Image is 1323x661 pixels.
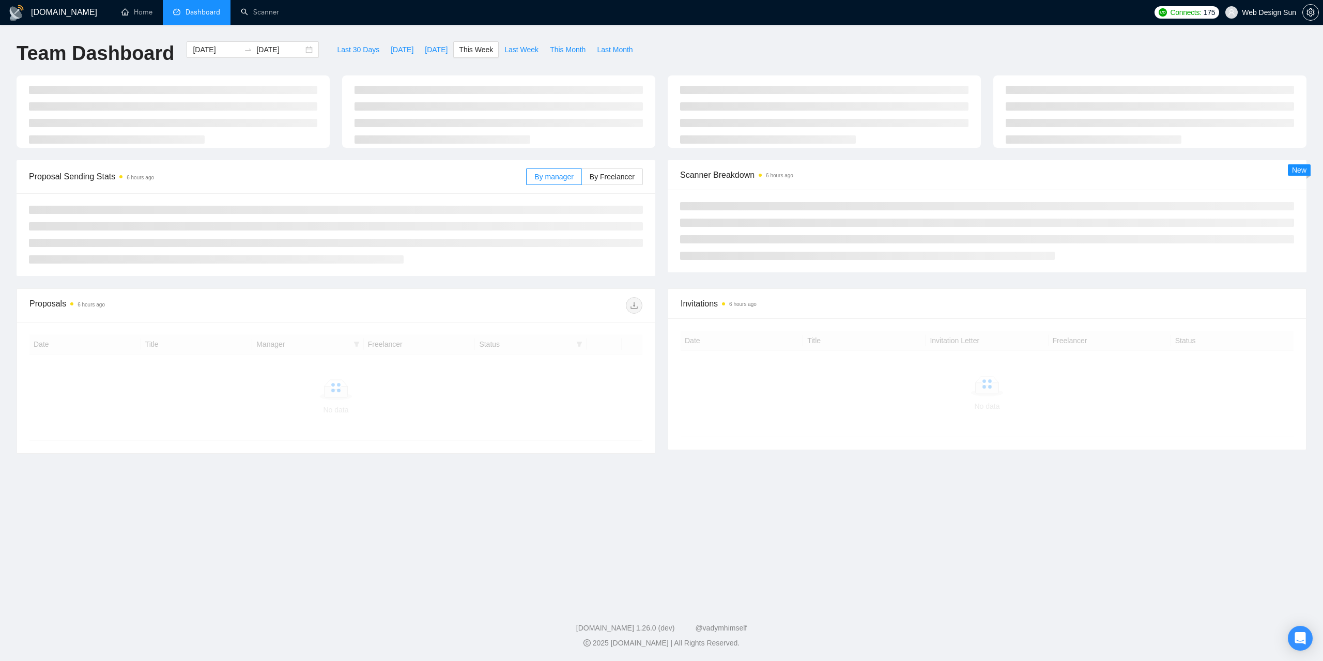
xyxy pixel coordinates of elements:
button: Last Month [591,41,638,58]
span: Connects: [1170,7,1201,18]
div: Proposals [29,297,336,314]
time: 6 hours ago [78,302,105,308]
input: Start date [193,44,240,55]
span: By Freelancer [590,173,635,181]
time: 6 hours ago [766,173,793,178]
span: Dashboard [186,8,220,17]
a: @vadymhimself [695,624,747,632]
span: Last 30 Days [337,44,379,55]
span: Invitations [681,297,1294,310]
span: 175 [1204,7,1215,18]
button: setting [1302,4,1319,21]
button: This Month [544,41,591,58]
span: copyright [583,639,591,647]
span: This Week [459,44,493,55]
span: By manager [534,173,573,181]
span: to [244,45,252,54]
span: dashboard [173,8,180,16]
span: swap-right [244,45,252,54]
span: New [1292,166,1306,174]
time: 6 hours ago [127,175,154,180]
h1: Team Dashboard [17,41,174,66]
span: user [1228,9,1235,16]
time: 6 hours ago [729,301,757,307]
img: logo [8,5,25,21]
span: Last Month [597,44,633,55]
button: [DATE] [419,41,453,58]
a: setting [1302,8,1319,17]
button: Last 30 Days [331,41,385,58]
img: upwork-logo.png [1159,8,1167,17]
a: [DOMAIN_NAME] 1.26.0 (dev) [576,624,675,632]
span: Last Week [504,44,539,55]
div: Open Intercom Messenger [1288,626,1313,651]
button: This Week [453,41,499,58]
span: Proposal Sending Stats [29,170,526,183]
span: Scanner Breakdown [680,168,1294,181]
div: 2025 [DOMAIN_NAME] | All Rights Reserved. [8,638,1315,649]
a: homeHome [121,8,152,17]
input: End date [256,44,303,55]
button: [DATE] [385,41,419,58]
span: [DATE] [391,44,413,55]
a: searchScanner [241,8,279,17]
span: [DATE] [425,44,448,55]
button: Last Week [499,41,544,58]
span: This Month [550,44,586,55]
